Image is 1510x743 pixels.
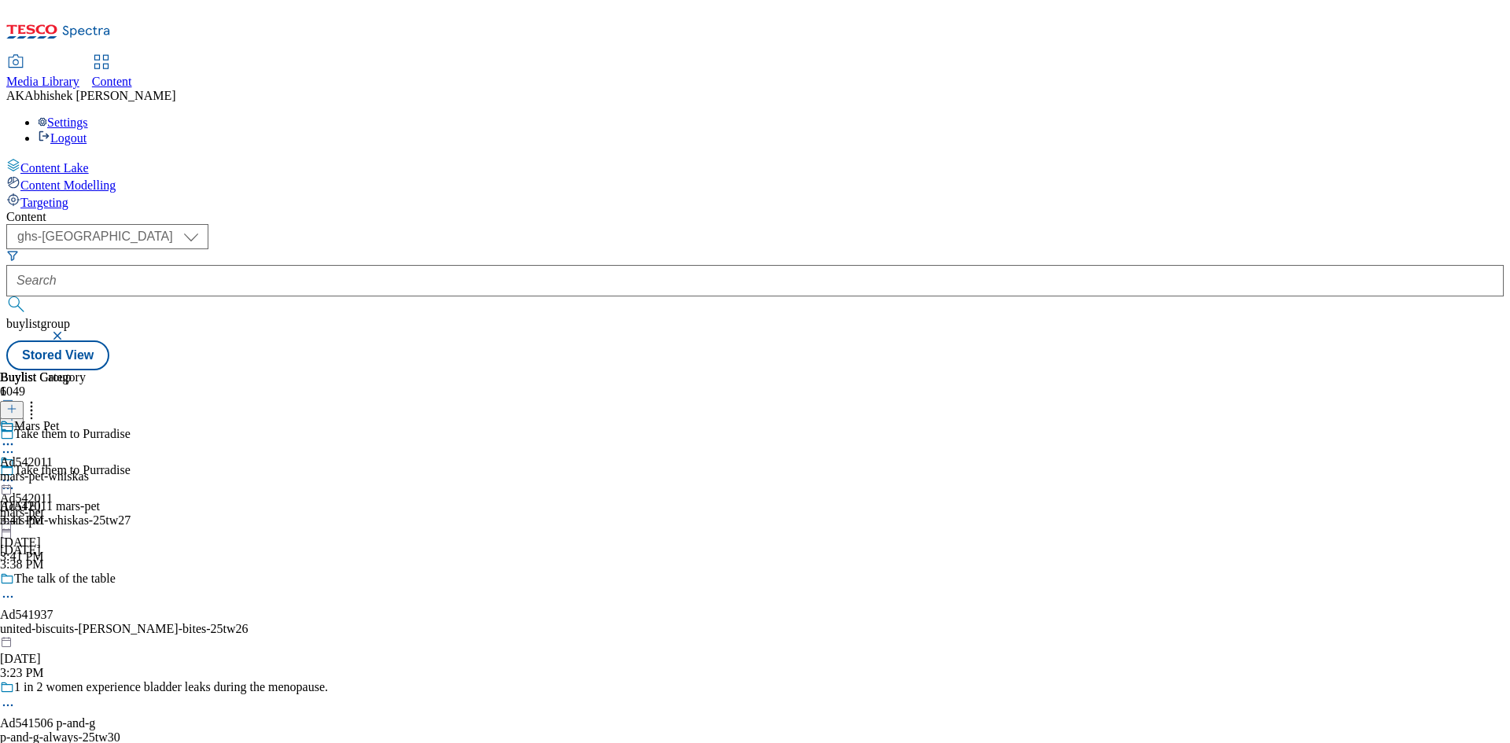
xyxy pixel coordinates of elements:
span: Abhishek [PERSON_NAME] [24,89,175,102]
span: Content Lake [20,161,89,175]
a: Content Modelling [6,175,1504,193]
div: The talk of the table [14,572,116,586]
span: AK [6,89,24,102]
span: Targeting [20,196,68,209]
a: Settings [38,116,88,129]
span: Content Modelling [20,178,116,192]
div: 1 in 2 women experience bladder leaks during the menopause. [14,680,328,694]
svg: Search Filters [6,249,19,262]
span: Content [92,75,132,88]
a: Content [92,56,132,89]
input: Search [6,265,1504,296]
a: Logout [38,131,87,145]
a: Media Library [6,56,79,89]
div: Mars Pet [14,419,59,433]
button: Stored View [6,340,109,370]
a: Content Lake [6,158,1504,175]
span: buylistgroup [6,317,70,330]
span: Media Library [6,75,79,88]
a: Targeting [6,193,1504,210]
div: Content [6,210,1504,224]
